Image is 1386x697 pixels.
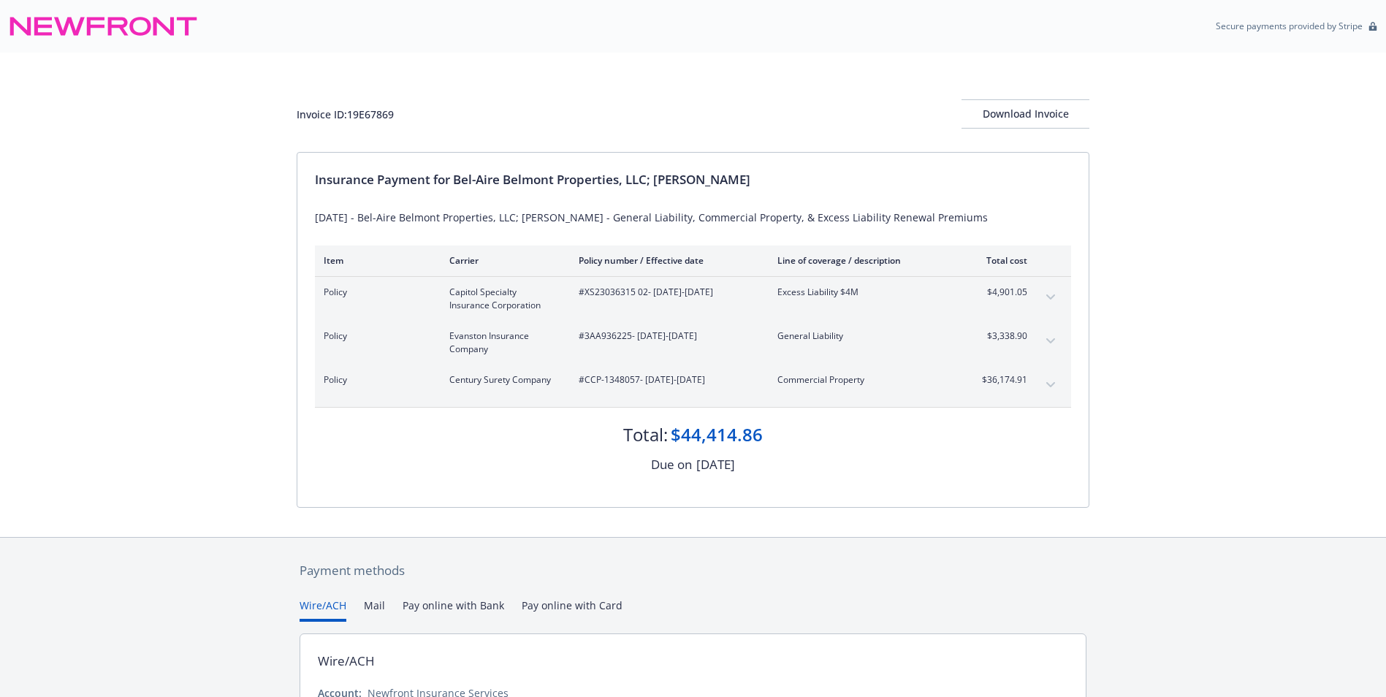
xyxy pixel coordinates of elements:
span: Evanston Insurance Company [449,330,555,356]
div: Total cost [972,254,1027,267]
span: Policy [324,373,426,386]
button: Pay online with Card [522,598,622,622]
div: Total: [623,422,668,447]
div: PolicyEvanston Insurance Company#3AA936225- [DATE]-[DATE]General Liability$3,338.90expand content [315,321,1071,365]
button: Wire/ACH [300,598,346,622]
span: Policy [324,330,426,343]
div: Insurance Payment for Bel-Aire Belmont Properties, LLC; [PERSON_NAME] [315,170,1071,189]
button: expand content [1039,330,1062,353]
button: expand content [1039,373,1062,397]
span: #CCP-1348057 - [DATE]-[DATE] [579,373,754,386]
span: Policy [324,286,426,299]
div: Invoice ID: 19E67869 [297,107,394,122]
button: expand content [1039,286,1062,309]
span: Commercial Property [777,373,949,386]
span: Century Surety Company [449,373,555,386]
span: Excess Liability $4M [777,286,949,299]
div: [DATE] [696,455,735,474]
span: $4,901.05 [972,286,1027,299]
span: Capitol Specialty Insurance Corporation [449,286,555,312]
span: General Liability [777,330,949,343]
div: [DATE] - Bel-Aire Belmont Properties, LLC; [PERSON_NAME] - General Liability, Commercial Property... [315,210,1071,225]
span: $36,174.91 [972,373,1027,386]
span: #XS23036315 02 - [DATE]-[DATE] [579,286,754,299]
div: Payment methods [300,561,1086,580]
div: $44,414.86 [671,422,763,447]
button: Mail [364,598,385,622]
div: Policy number / Effective date [579,254,754,267]
span: #3AA936225 - [DATE]-[DATE] [579,330,754,343]
div: Carrier [449,254,555,267]
span: $3,338.90 [972,330,1027,343]
div: PolicyCapitol Specialty Insurance Corporation#XS23036315 02- [DATE]-[DATE]Excess Liability $4M$4,... [315,277,1071,321]
button: Download Invoice [962,99,1089,129]
div: Download Invoice [962,100,1089,128]
div: Line of coverage / description [777,254,949,267]
div: Due on [651,455,692,474]
button: Pay online with Bank [403,598,504,622]
div: Item [324,254,426,267]
div: PolicyCentury Surety Company#CCP-1348057- [DATE]-[DATE]Commercial Property$36,174.91expand content [315,365,1071,407]
p: Secure payments provided by Stripe [1216,20,1363,32]
div: Wire/ACH [318,652,375,671]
